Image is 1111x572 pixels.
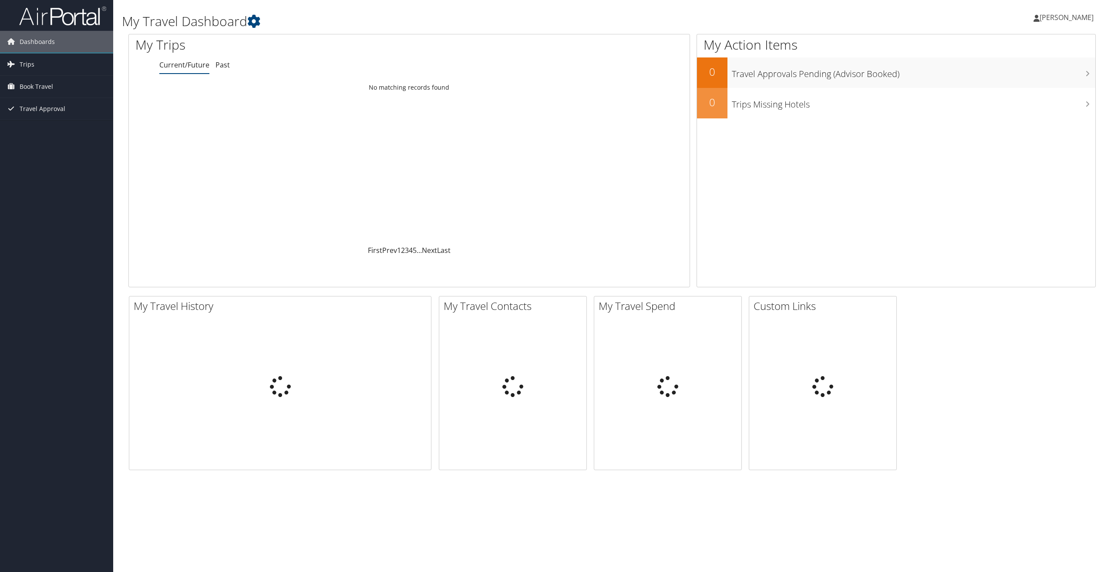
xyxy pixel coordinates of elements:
[409,246,413,255] a: 4
[732,94,1095,111] h3: Trips Missing Hotels
[20,98,65,120] span: Travel Approval
[697,64,727,79] h2: 0
[215,60,230,70] a: Past
[444,299,586,313] h2: My Travel Contacts
[437,246,451,255] a: Last
[413,246,417,255] a: 5
[599,299,741,313] h2: My Travel Spend
[134,299,431,313] h2: My Travel History
[417,246,422,255] span: …
[20,54,34,75] span: Trips
[732,64,1095,80] h3: Travel Approvals Pending (Advisor Booked)
[20,76,53,98] span: Book Travel
[401,246,405,255] a: 2
[368,246,382,255] a: First
[405,246,409,255] a: 3
[697,95,727,110] h2: 0
[20,31,55,53] span: Dashboards
[1034,4,1102,30] a: [PERSON_NAME]
[697,88,1095,118] a: 0Trips Missing Hotels
[422,246,437,255] a: Next
[159,60,209,70] a: Current/Future
[697,57,1095,88] a: 0Travel Approvals Pending (Advisor Booked)
[135,36,449,54] h1: My Trips
[122,12,775,30] h1: My Travel Dashboard
[129,80,690,95] td: No matching records found
[754,299,896,313] h2: Custom Links
[19,6,106,26] img: airportal-logo.png
[1040,13,1094,22] span: [PERSON_NAME]
[697,36,1095,54] h1: My Action Items
[397,246,401,255] a: 1
[382,246,397,255] a: Prev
